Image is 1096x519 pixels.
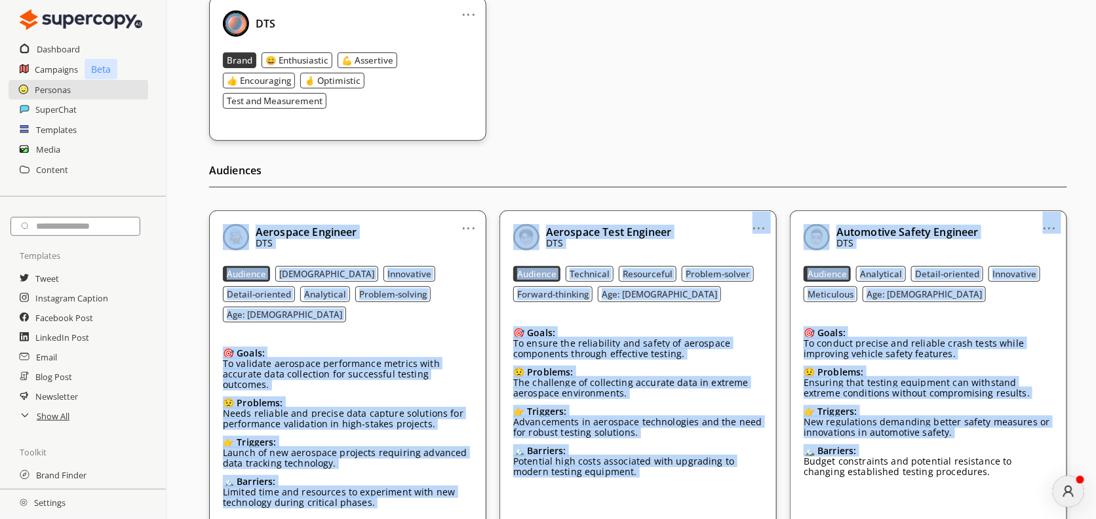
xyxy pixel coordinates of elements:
b: Aerospace Test Engineer [546,225,671,239]
b: Analytical [304,288,346,300]
div: 😟 [513,367,763,377]
p: To ensure the reliability and safety of aerospace components through effective testing. [513,338,763,359]
button: Problem-solving [355,286,431,302]
button: 🤞 Optimistic [300,73,364,88]
b: Audience [808,268,847,280]
h2: LinkedIn Post [35,328,89,347]
p: Ensuring that testing equipment can withstand extreme conditions without compromising results. [804,377,1053,398]
img: Close [804,224,830,250]
h2: Content [36,160,68,180]
a: Audience Finder [35,485,98,505]
p: Needs reliable and precise data capture solutions for performance validation in high-stakes proje... [223,408,473,429]
button: Forward-thinking [513,286,593,302]
button: Detail-oriented [911,266,983,282]
a: Dashboard [37,39,80,59]
button: Age: [DEMOGRAPHIC_DATA] [598,286,721,302]
a: Tweet [35,269,59,288]
b: Audience [227,268,266,280]
b: Goals: [237,347,265,359]
button: Audience [223,266,270,282]
b: Detail-oriented [915,268,979,280]
p: To validate aerospace performance metrics with accurate data collection for successful testing ou... [223,358,473,390]
h2: Media [36,140,60,159]
b: Triggers: [527,405,566,417]
button: atlas-launcher [1053,476,1084,507]
button: Analytical [300,286,350,302]
button: Age: [DEMOGRAPHIC_DATA] [863,286,986,302]
a: Personas [35,80,71,100]
b: Problem-solving [359,288,427,300]
div: 🏔️ [804,446,1053,456]
b: Test and Measurement [227,95,323,107]
b: Age: [DEMOGRAPHIC_DATA] [867,288,982,300]
h2: Facebook Post [35,308,93,328]
button: Brand [223,52,256,68]
b: Aerospace Engineer [256,225,357,239]
p: The challenge of collecting accurate data in extreme aerospace environments. [513,377,763,398]
b: Problems: [237,396,283,409]
a: Newsletter [35,387,78,406]
b: Goals: [817,326,846,339]
div: 👉 [513,406,763,417]
b: Problems: [817,366,863,378]
b: Barriers: [817,444,856,457]
img: Close [223,10,249,37]
p: Beta [85,59,117,79]
p: Launch of new aerospace projects requiring advanced data tracking technology. [223,448,473,469]
div: 👉 [804,406,1053,417]
b: Meticulous [808,288,853,300]
b: Age: [DEMOGRAPHIC_DATA] [602,288,717,300]
div: 🎯 [513,328,763,338]
b: DTS [256,16,275,31]
h2: Instagram Caption [35,288,108,308]
div: 🏔️ [513,446,763,456]
b: 💪 Assertive [342,54,393,66]
p: Limited time and resources to experiment with new technology during critical phases. [223,487,473,508]
button: Technical [566,266,614,282]
b: Technical [570,268,610,280]
b: Barriers: [527,444,566,457]
div: 🎯 [804,328,1053,338]
button: 👍 Encouraging [223,73,295,88]
h2: Audiences [209,161,1067,187]
b: Audience [517,268,557,280]
b: Detail-oriented [227,288,291,300]
p: Potential high costs associated with upgrading to modern testing equipment. [513,456,763,477]
a: SuperChat [35,100,77,119]
a: ... [462,218,476,228]
b: Triggers: [237,436,276,448]
img: Close [223,224,249,250]
a: Email [36,347,57,367]
img: Close [20,7,142,33]
div: 😟 [223,398,473,408]
b: Triggers: [817,405,857,417]
h2: Brand Finder [36,465,87,485]
div: 😟 [804,367,1053,377]
button: 😄 Enthusiastic [262,52,332,68]
button: 💪 Assertive [338,52,397,68]
p: New regulations demanding better safety measures or innovations in automotive safety. [804,417,1053,438]
img: Close [20,499,28,507]
h2: Blog Post [35,367,72,387]
button: Innovative [988,266,1040,282]
p: DTS [256,238,357,248]
button: Problem-solver [682,266,754,282]
p: DTS [836,238,979,248]
h2: Show All [37,406,69,426]
img: Close [513,224,539,250]
a: Templates [36,120,77,140]
b: [DEMOGRAPHIC_DATA] [279,268,374,280]
button: Audience [513,266,560,282]
button: Resourceful [619,266,676,282]
button: Analytical [856,266,906,282]
button: Meticulous [804,286,857,302]
a: ... [753,218,766,228]
b: Age: [DEMOGRAPHIC_DATA] [227,309,342,320]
